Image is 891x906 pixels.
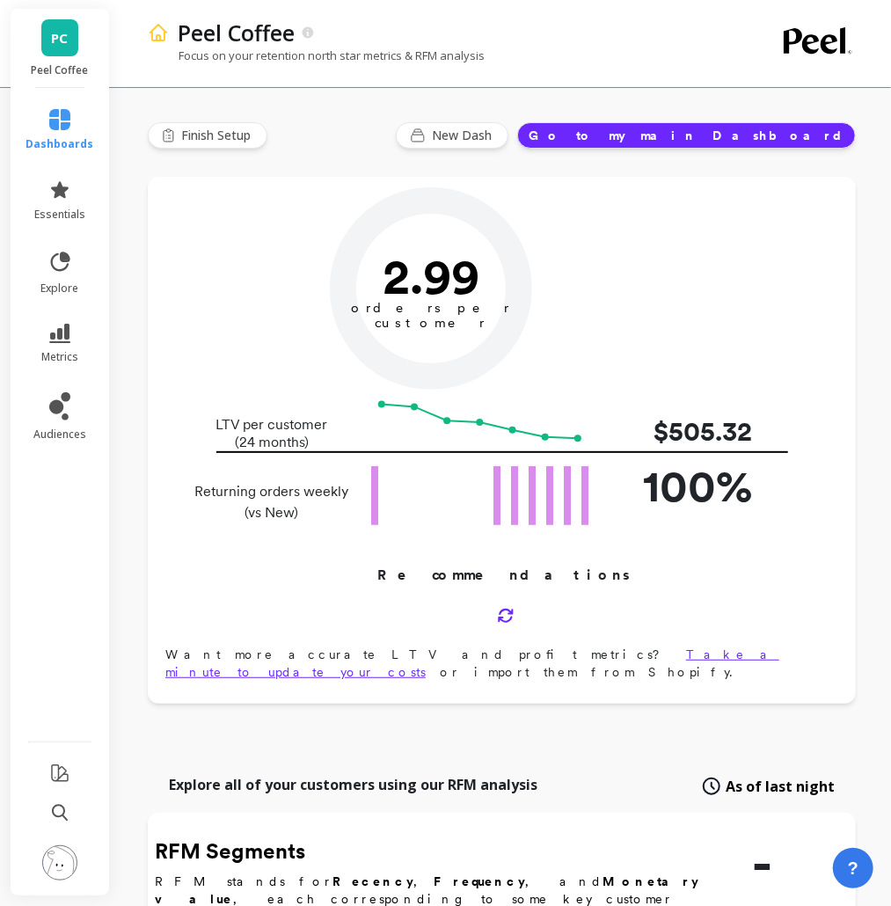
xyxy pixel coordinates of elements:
b: Recency [332,874,413,888]
span: explore [41,281,79,296]
p: Returning orders weekly (vs New) [190,481,354,523]
p: Focus on your retention north star metrics & RFM analysis [148,47,485,63]
button: ? [833,848,873,888]
h2: RFM Segments [155,837,751,866]
button: Go to my main Dashboard [517,122,856,149]
button: New Dash [396,122,508,149]
button: Finish Setup [148,122,267,149]
span: ? [848,856,858,880]
img: header icon [148,22,169,43]
span: dashboards [26,137,94,151]
span: PC [52,28,69,48]
text: 2.99 [383,247,479,305]
span: Finish Setup [181,127,256,144]
p: Explore all of your customers using our RFM analysis [169,774,537,795]
p: Recommendations [377,565,633,586]
span: essentials [34,208,85,222]
tspan: customer [376,315,487,331]
tspan: orders per [351,301,511,317]
span: metrics [41,350,78,364]
p: Want more accurate LTV and profit metrics? or import them from Shopify. [165,646,845,681]
b: Frequency [434,874,525,888]
p: LTV per customer (24 months) [190,416,354,451]
span: audiences [33,427,86,442]
img: profile picture [42,845,77,880]
p: Peel Coffee [178,18,295,47]
p: Peel Coffee [28,63,92,77]
span: New Dash [432,127,497,144]
p: 100% [612,453,753,519]
span: As of last night [726,776,835,797]
p: - [751,837,849,890]
p: $505.32 [612,412,753,451]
